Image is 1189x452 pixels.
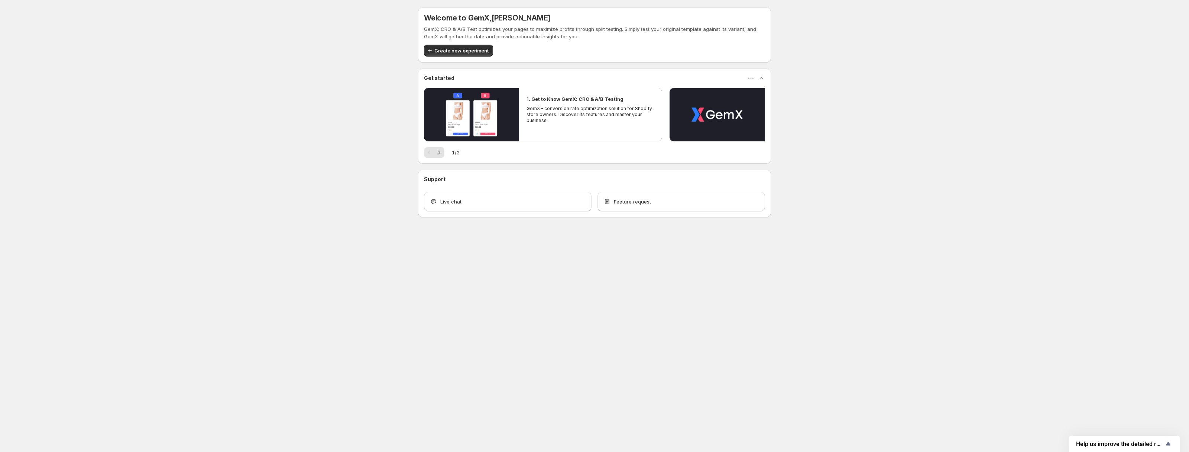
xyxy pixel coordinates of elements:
[424,74,454,82] h3: Get started
[434,47,489,54] span: Create new experiment
[424,13,550,22] h5: Welcome to GemX
[614,198,651,205] span: Feature request
[452,149,460,156] span: 1 / 2
[489,13,550,22] span: , [PERSON_NAME]
[440,198,461,205] span: Live chat
[527,95,623,103] h2: 1. Get to Know GemX: CRO & A/B Testing
[1076,440,1164,448] span: Help us improve the detailed report for A/B campaigns
[1076,439,1173,448] button: Show survey - Help us improve the detailed report for A/B campaigns
[424,147,444,158] nav: Pagination
[424,88,519,141] button: Play video
[424,25,765,40] p: GemX: CRO & A/B Test optimizes your pages to maximize profits through split testing. Simply test ...
[527,106,654,124] p: GemX - conversion rate optimization solution for Shopify store owners. Discover its features and ...
[670,88,765,141] button: Play video
[424,176,446,183] h3: Support
[424,45,493,57] button: Create new experiment
[434,147,444,158] button: Next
